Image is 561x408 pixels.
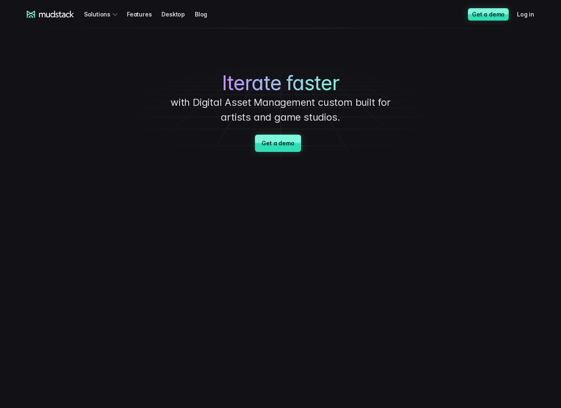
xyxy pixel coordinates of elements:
span: Iterate faster [222,71,339,95]
a: Log in [517,7,544,22]
a: Blog [195,7,217,22]
a: Features [127,7,161,22]
div: Solutions [84,7,120,22]
a: mudstack logo [27,11,74,18]
a: Desktop [161,7,195,22]
a: Get a demo [255,135,301,152]
p: with Digital Asset Management custom built for artists and game studios. [157,95,404,125]
a: Get a demo [468,8,509,21]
